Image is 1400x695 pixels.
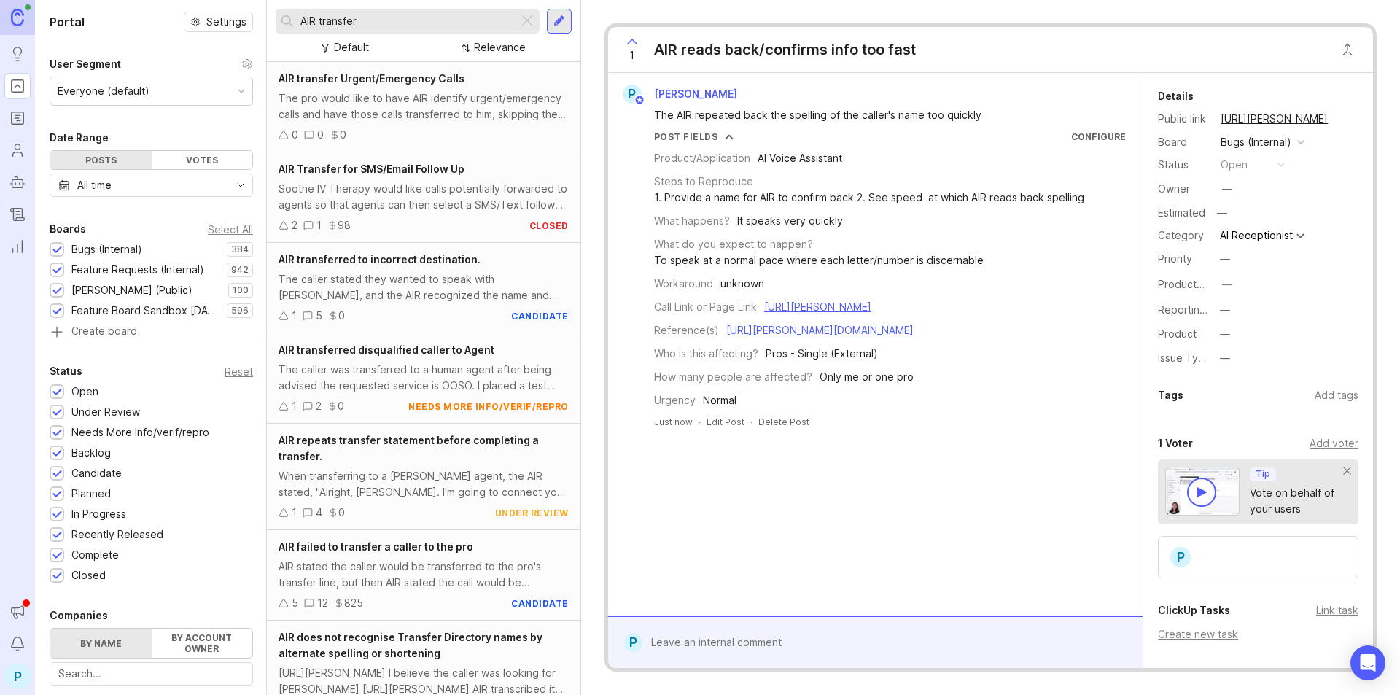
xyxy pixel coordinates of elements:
div: 825 [344,595,363,611]
div: AI Receptionist [1220,230,1293,241]
label: By name [50,629,152,658]
div: Feature Board Sandbox [DATE] [71,303,219,319]
button: Close button [1333,35,1362,64]
div: · [699,416,701,428]
div: P [4,663,31,689]
button: Announcements [4,599,31,625]
div: Reference(s) [654,322,719,338]
div: Votes [152,151,253,169]
div: Normal [703,392,736,408]
div: Only me or one pro [820,369,914,385]
input: Search... [58,666,244,682]
div: Estimated [1158,208,1205,218]
div: Candidate [71,465,122,481]
span: AIR does not recognise Transfer Directory names by alternate spelling or shortening [279,631,542,659]
div: 2 [316,398,322,414]
div: 0 [338,398,344,414]
div: Posts [50,151,152,169]
div: Details [1158,88,1194,105]
a: AIR transferred to incorrect destination.The caller stated they wanted to speak with [PERSON_NAME... [267,243,580,333]
button: Settings [184,12,253,32]
div: Everyone (default) [58,83,149,99]
input: Search... [300,13,513,29]
div: candidate [511,597,569,610]
div: Default [334,39,369,55]
div: 2 [292,217,297,233]
div: Vote on behalf of your users [1250,485,1344,517]
label: Priority [1158,252,1192,265]
div: AIR stated the caller would be transferred to the pro's transfer line, but then AIR stated the ca... [279,559,569,591]
div: Call Link or Page Link [654,299,757,315]
p: Tip [1256,468,1270,480]
svg: toggle icon [229,179,252,191]
div: 1 Voter [1158,435,1193,452]
div: needs more info/verif/repro [408,400,569,413]
a: Configure [1071,131,1126,142]
a: [URL][PERSON_NAME] [764,300,871,313]
a: [URL][PERSON_NAME][DOMAIN_NAME] [726,324,914,336]
div: How many people are affected? [654,369,812,385]
p: 100 [233,284,249,296]
div: unknown [720,276,764,292]
div: Add tags [1315,387,1358,403]
div: — [1213,203,1232,222]
div: AIR reads back/confirms info too fast [654,39,916,60]
div: Public link [1158,111,1209,127]
div: Backlog [71,445,111,461]
a: AIR Transfer for SMS/Email Follow UpSoothe IV Therapy would like calls potentially forwarded to a... [267,152,580,243]
div: 1 [292,398,297,414]
div: 4 [316,505,322,521]
div: Delete Post [758,416,809,428]
a: AIR repeats transfer statement before completing a transfer.When transferring to a [PERSON_NAME] ... [267,424,580,530]
div: · [750,416,752,428]
div: Edit Post [707,416,744,428]
div: AI Voice Assistant [758,150,842,166]
h1: Portal [50,13,85,31]
button: ProductboardID [1218,275,1237,294]
span: AIR Transfer for SMS/Email Follow Up [279,163,464,175]
div: — [1220,326,1230,342]
img: member badge [634,95,645,106]
div: It speaks very quickly [737,213,843,229]
div: 1 [292,505,297,521]
a: [URL][PERSON_NAME] [1216,109,1332,128]
div: — [1220,251,1230,267]
div: Tags [1158,387,1183,404]
img: video-thumbnail-vote-d41b83416815613422e2ca741bf692cc.jpg [1165,467,1240,516]
div: The caller stated they wanted to speak with [PERSON_NAME], and the AIR recognized the name and no... [279,271,569,303]
a: Portal [4,73,31,99]
div: Select All [208,225,253,233]
div: Needs More Info/verif/repro [71,424,209,440]
div: Planned [71,486,111,502]
div: 98 [338,217,351,233]
a: AIR transferred disqualified caller to AgentThe caller was transferred to a human agent after bei... [267,333,580,424]
div: Boards [50,220,86,238]
div: 12 [317,595,328,611]
a: Reporting [4,233,31,260]
div: To speak at a normal pace where each letter/number is discernable [654,252,984,268]
div: ClickUp Tasks [1158,602,1230,619]
a: Create board [50,326,253,339]
span: 1 [629,47,634,63]
div: 5 [316,308,322,324]
div: Post Fields [654,131,718,143]
div: Soothe IV Therapy would like calls potentially forwarded to agents so that agents can then select... [279,181,569,213]
div: Pros - Single (External) [766,346,878,362]
label: ProductboardID [1158,278,1235,290]
label: By account owner [152,629,253,658]
a: Just now [654,416,693,428]
div: Owner [1158,181,1209,197]
a: Autopilot [4,169,31,195]
div: Link task [1316,602,1358,618]
div: open [1221,157,1248,173]
div: All time [77,177,112,193]
div: 5 [292,595,298,611]
div: P [1169,545,1192,569]
div: 0 [340,127,346,143]
div: — [1222,276,1232,292]
div: closed [529,220,569,232]
p: 384 [231,244,249,255]
div: 0 [292,127,298,143]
